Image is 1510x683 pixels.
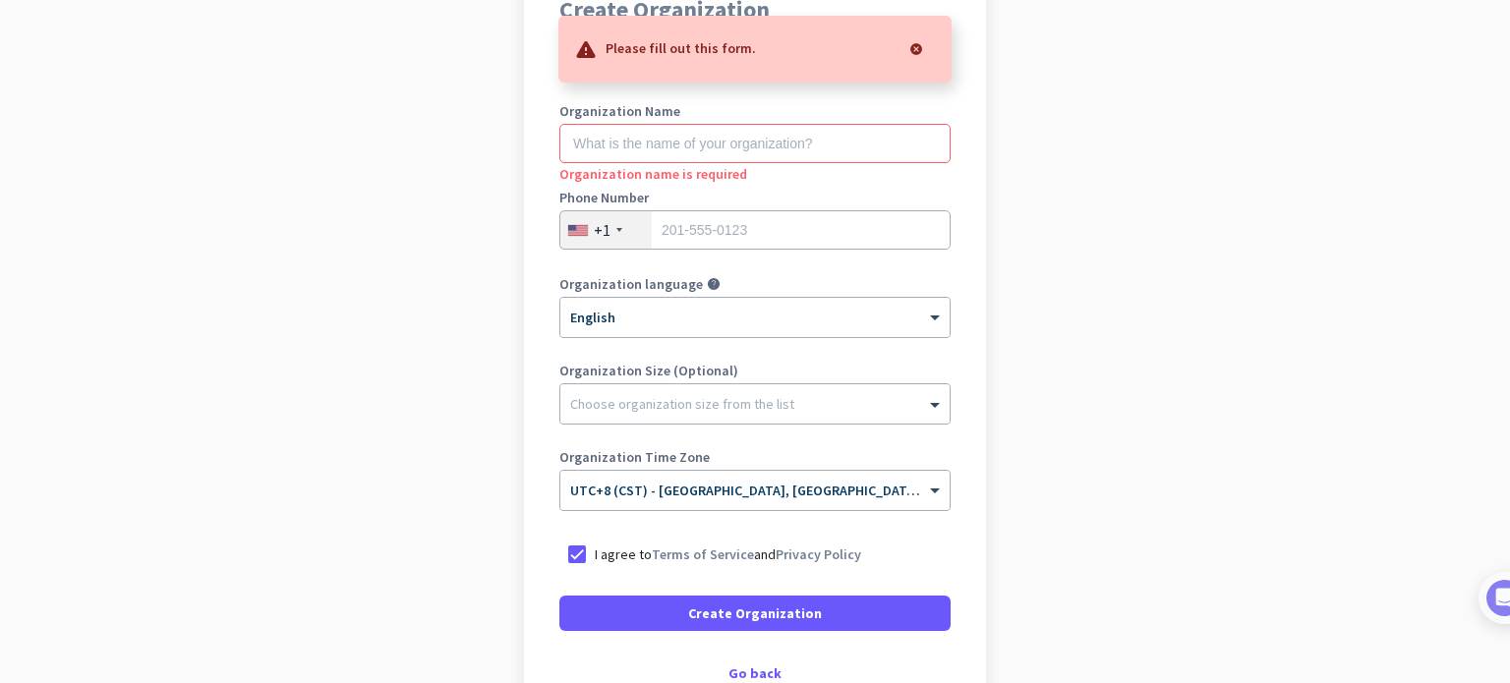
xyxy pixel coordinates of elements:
[707,277,721,291] i: help
[559,191,951,204] label: Phone Number
[559,277,703,291] label: Organization language
[776,545,861,563] a: Privacy Policy
[559,666,951,680] div: Go back
[559,104,951,118] label: Organization Name
[595,544,861,564] p: I agree to and
[559,124,951,163] input: What is the name of your organization?
[559,364,951,377] label: Organization Size (Optional)
[606,37,756,57] p: Please fill out this form.
[559,450,951,464] label: Organization Time Zone
[652,545,754,563] a: Terms of Service
[559,596,951,631] button: Create Organization
[688,603,822,623] span: Create Organization
[594,220,610,240] div: +1
[559,165,747,183] span: Organization name is required
[559,210,951,250] input: 201-555-0123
